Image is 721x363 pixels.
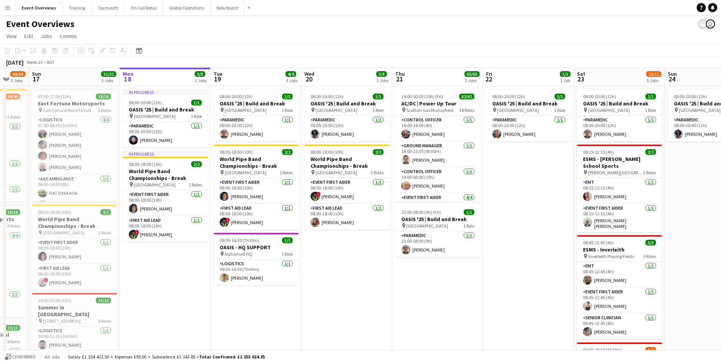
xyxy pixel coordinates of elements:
button: Confirmed [4,353,37,361]
span: Total Confirmed £1 255 614.35 [199,354,265,360]
button: On Call Rotas [125,0,163,15]
div: BST [47,59,55,65]
app-user-avatar: Operations Team [706,19,715,29]
button: Global Operations [163,0,211,15]
span: Jobs [41,33,52,40]
span: Edit [24,33,33,40]
h1: Event Overviews [6,18,74,30]
button: Taymouth [92,0,125,15]
app-user-avatar: Operations Manager [698,19,707,29]
button: New Board [211,0,244,15]
div: Salary £1 254 421.50 + Expenses £50.00 + Subsistence £1 142.85 = [68,354,265,360]
button: Training [63,0,92,15]
a: Comms [57,31,80,41]
a: Edit [21,31,36,41]
span: Confirmed [12,354,36,360]
a: Jobs [38,31,55,41]
span: Comms [60,33,77,40]
span: Week 33 [25,59,44,65]
button: Event Overviews [16,0,63,15]
span: All jobs [43,354,62,360]
a: View [3,31,20,41]
div: [DATE] [6,59,24,66]
span: View [6,33,17,40]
